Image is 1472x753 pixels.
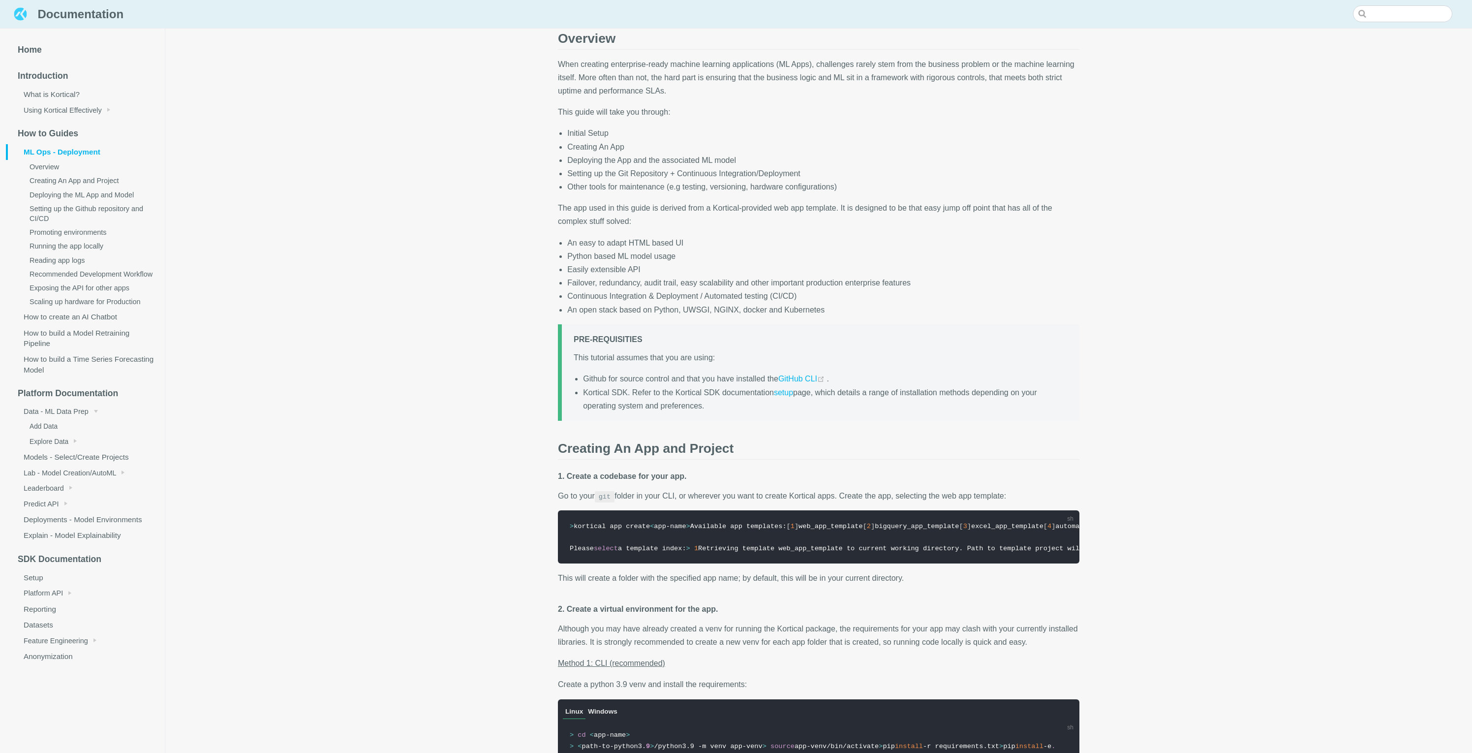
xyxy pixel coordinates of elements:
a: Setting up the Github repository and CI/CD [14,202,165,225]
a: Models - Select/Create Projects [6,449,165,465]
a: Documentation [12,5,123,24]
h2: Creating An App and Project [558,405,1079,460]
span: ] [795,523,798,530]
span: install [895,743,923,750]
h4: 1. Create a codebase for your app. [558,436,1079,482]
button: Windows [585,704,620,719]
a: Recommended Development Workflow [14,267,165,281]
a: Explain - Model Explainability [6,528,165,543]
span: ] [871,523,875,530]
p: PRE-REQUISITIES [574,333,1068,346]
li: Python based ML model usage [567,250,1079,263]
a: Scaling up hardware for Production [14,295,165,309]
a: Anonymization [6,649,165,664]
span: > [879,743,883,750]
code: app-name path-to-python3. /python3.9 -m venv app-venv app-venv/bin/activate pip -r requirements.t... [570,731,1208,750]
span: > [763,743,767,750]
span: 1 [694,545,698,552]
a: Lab - Model Creation/AutoML [6,465,165,480]
p: This tutorial assumes that you are using: [574,351,1068,364]
span: Using Kortical Effectively [24,106,102,114]
a: Datasets [6,617,165,633]
a: Overview [14,160,165,174]
a: Reading app logs [14,253,165,267]
a: Platform API [6,586,165,601]
code: git [595,491,614,502]
span: Documentation [37,5,123,23]
img: Documentation [12,5,29,23]
li: Initial Setup [567,126,1079,140]
a: Deployments - Model Environments [6,511,165,527]
span: source [770,743,795,750]
a: Setup [6,569,165,585]
a: How to build a Model Retraining Pipeline [6,325,165,351]
span: Data - ML Data Prep [24,408,89,415]
span: cd [578,731,585,739]
a: How to create an AI Chatbot [6,309,165,324]
a: Promoting environments [14,225,165,239]
a: Add Data [14,419,165,434]
span: > [999,743,1003,750]
a: Predict API [6,496,165,511]
li: An easy to adapt HTML based UI [567,236,1079,250]
a: ML Ops - Deployment [6,144,165,160]
input: Search [1353,5,1452,22]
span: > [646,743,654,750]
li: Kortical SDK. Refer to the Kortical SDK documentation page, which details a range of installation... [583,386,1068,412]
span: [ [787,523,791,530]
a: Leaderboard [6,481,165,496]
li: Deploying the App and the associated ML model [567,154,1079,167]
p: This will create a folder with the specified app name; by default, this will be in your current d... [558,571,1079,585]
h4: 2. Create a virtual environment for the app. [558,568,1079,614]
p: When creating enterprise-ready machine learning applications (ML Apps), challenges rarely stem fr... [558,58,1079,98]
li: Other tools for maintenance (e.g testing, versioning, hardware configurations) [567,180,1079,193]
span: Platform Documentation [18,388,118,398]
a: Deploying the ML App and Model [14,188,165,202]
span: Explore Data [30,438,68,445]
a: setup [774,388,793,397]
span: Lab - Model Creation/AutoML [24,469,116,477]
span: Feature Engineering [24,637,88,645]
p: Create a python 3.9 venv and install the requirements: [558,678,1079,691]
span: Platform API [24,589,63,597]
span: > [626,731,630,739]
a: How to build a Time Series Forecasting Model [6,351,165,378]
li: Continuous Integration & Deployment / Automated testing (CI/CD) [567,289,1079,303]
a: Creating An App and Project [14,174,165,188]
span: [ [959,523,963,530]
span: 2 [867,523,871,530]
a: Using Kortical Effectively [6,102,165,118]
span: ] [1051,523,1055,530]
a: Feature Engineering [6,633,165,648]
span: < [590,731,594,739]
li: An open stack based on Python, UWSGI, NGINX, docker and Kubernetes [567,303,1079,316]
u: Method 1: CLI (recommended) [558,659,665,667]
a: SDK Documentation [6,549,165,569]
span: > [570,523,574,530]
a: Reporting [6,601,165,617]
a: Platform Documentation [6,383,165,404]
span: 1 [791,523,795,530]
span: 4 [1047,523,1051,530]
li: Setting up the Git Repository + Continuous Integration/Deployment [567,167,1079,180]
p: Although you may have already created a venv for running the Kortical package, the requirements f... [558,622,1079,649]
span: > [686,523,690,530]
span: < [578,743,582,750]
p: Go to your folder in your CLI, or wherever you want to create Kortical apps. Create the app, sele... [558,489,1079,502]
span: Predict API [24,500,59,508]
span: < [650,523,654,530]
li: Failover, redundancy, audit trail, easy scalability and other important production enterprise fea... [567,276,1079,289]
p: The app used in this guide is derived from a Kortical-provided web app template. It is designed t... [558,201,1079,228]
span: Leaderboard [24,484,64,492]
span: select [594,545,618,552]
span: Introduction [18,71,68,81]
li: Creating An App [567,140,1079,154]
span: 9 [646,743,650,750]
a: Exposing the API for other apps [14,281,165,295]
a: What is Kortical? [6,87,165,102]
span: How to Guides [18,128,78,138]
span: > [570,731,574,739]
span: 3 [963,523,967,530]
li: Easily extensible API [567,263,1079,276]
button: Linux [563,704,585,719]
